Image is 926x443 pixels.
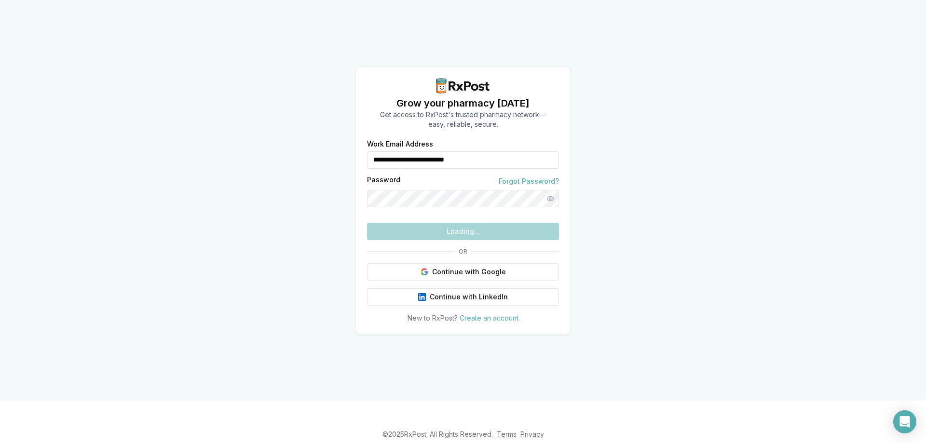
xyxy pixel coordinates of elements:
label: Work Email Address [367,141,559,148]
a: Create an account [460,314,518,322]
button: Show password [542,190,559,207]
img: RxPost Logo [432,78,494,94]
button: Continue with Google [367,263,559,281]
a: Terms [497,430,517,438]
img: Google [421,268,428,276]
p: Get access to RxPost's trusted pharmacy network— easy, reliable, secure. [380,110,546,129]
img: LinkedIn [418,293,426,301]
span: New to RxPost? [408,314,458,322]
div: Open Intercom Messenger [893,410,916,433]
h1: Grow your pharmacy [DATE] [380,96,546,110]
label: Password [367,176,400,186]
button: Continue with LinkedIn [367,288,559,306]
a: Forgot Password? [499,176,559,186]
span: OR [455,248,471,255]
a: Privacy [520,430,544,438]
